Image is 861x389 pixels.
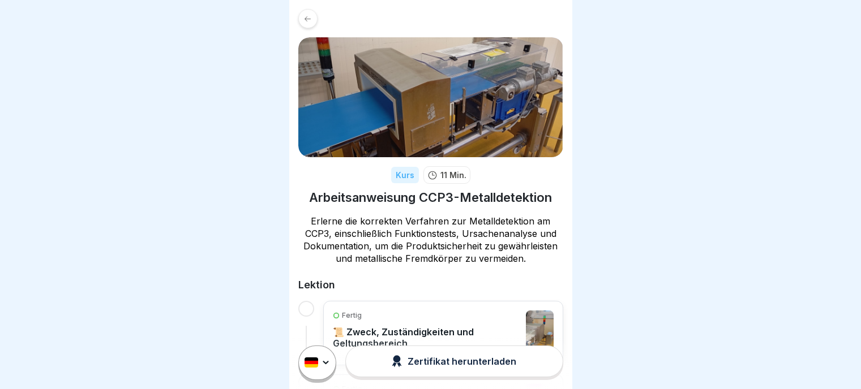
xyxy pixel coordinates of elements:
[526,310,553,356] img: rif0784y0w7h8m13l3xkuxkk.png
[298,278,563,292] h2: Lektion
[305,358,318,368] img: de.svg
[342,310,362,321] p: Fertig
[298,37,563,157] img: pb7on1m2g7igak9wb3620wd1.png
[440,169,466,181] p: 11 Min.
[309,189,552,206] h1: Arbeitsanweisung CCP3-Metalldetektion
[333,310,554,356] a: Fertig📜 Zweck, Zuständigkeiten und Geltungsbereich
[298,215,563,265] p: Erlerne die korrekten Verfahren zur Metalldetektion am CCP3, einschließlich Funktionstests, Ursac...
[333,326,521,349] p: 📜 Zweck, Zuständigkeiten und Geltungsbereich
[391,167,419,183] div: Kurs
[392,355,516,368] div: Zertifikat herunterladen
[345,345,563,377] button: Zertifikat herunterladen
